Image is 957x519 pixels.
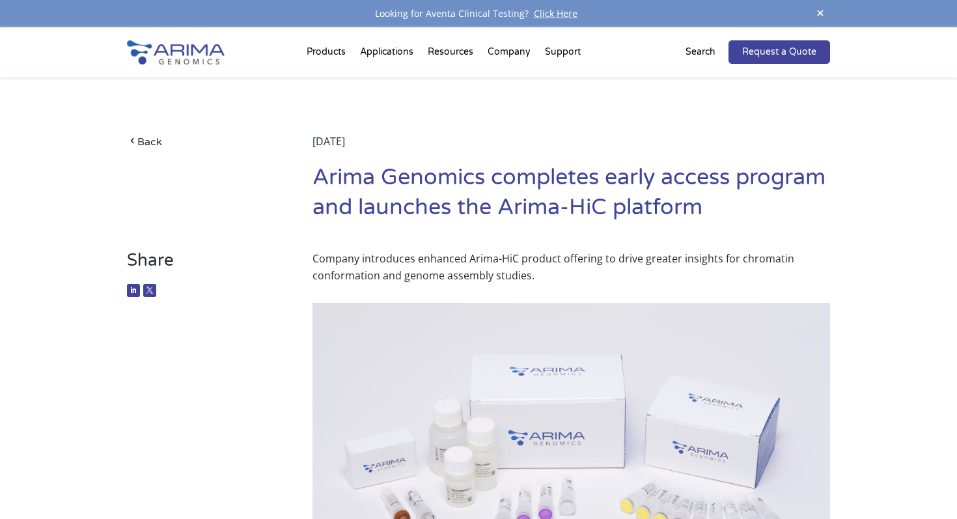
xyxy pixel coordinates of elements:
div: Looking for Aventa Clinical Testing? [127,5,830,22]
div: [DATE] [312,133,830,163]
h1: Arima Genomics completes early access program and launches the Arima-HiC platform [312,163,830,232]
img: Arima-Genomics-logo [127,40,225,64]
p: Search [686,44,715,61]
p: Company introduces enhanced Arima-HiC product offering to drive greater insights for chromatin co... [312,250,830,284]
a: Click Here [529,7,583,20]
a: Back [127,133,273,150]
a: Request a Quote [728,40,830,64]
h3: Share [127,250,273,281]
